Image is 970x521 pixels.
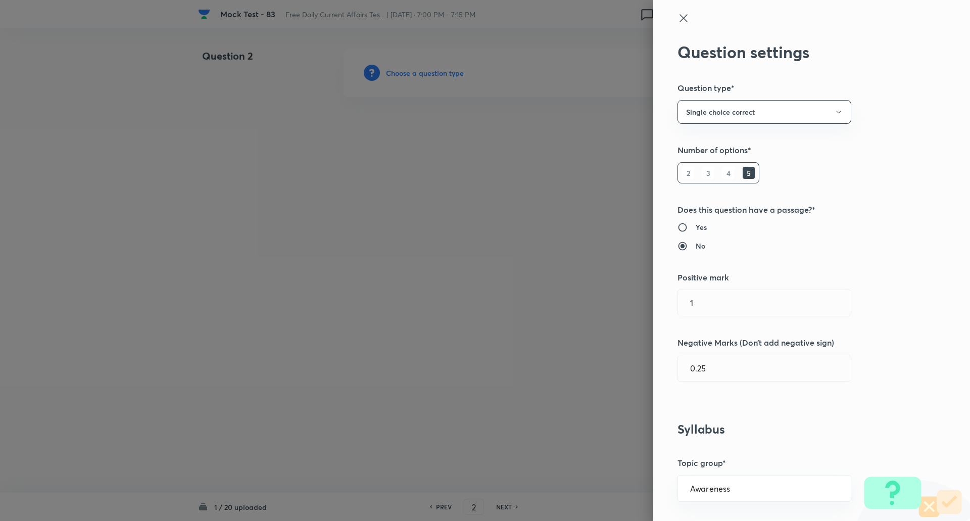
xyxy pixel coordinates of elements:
[696,222,707,232] h6: Yes
[690,484,839,493] input: Select a topic group
[677,144,912,156] h5: Number of options*
[677,204,912,216] h5: Does this question have a passage?*
[845,488,847,490] button: Open
[677,457,912,469] h5: Topic group*
[702,167,714,179] h6: 3
[677,337,912,349] h5: Negative Marks (Don’t add negative sign)
[677,271,912,283] h5: Positive mark
[682,167,694,179] h6: 2
[696,241,705,251] h6: No
[678,290,851,316] input: Positive marks
[678,355,851,381] input: Negative marks
[743,167,755,179] h6: 5
[677,42,912,62] h2: Question settings
[722,167,735,179] h6: 4
[677,100,851,124] button: Single choice correct
[677,82,912,94] h5: Question type*
[677,422,912,437] h3: Syllabus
